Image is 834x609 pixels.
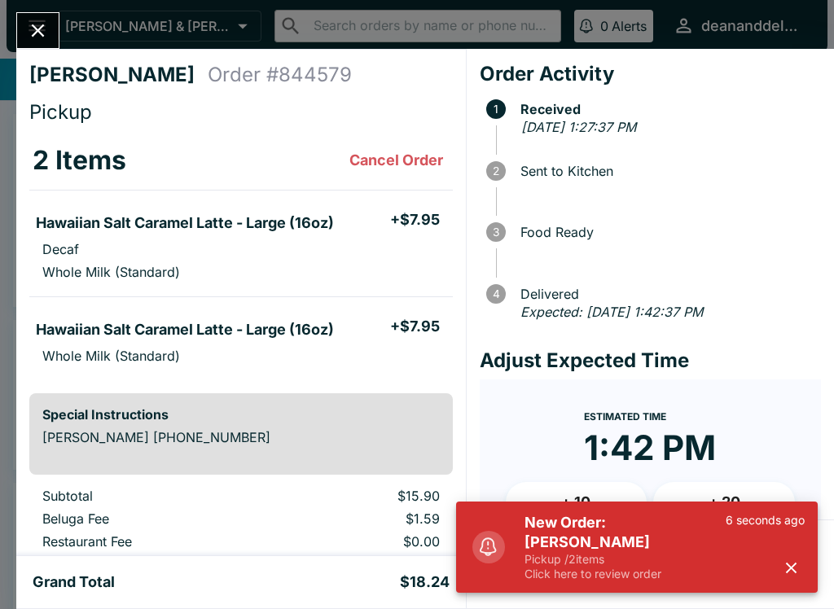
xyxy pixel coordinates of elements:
[512,164,821,178] span: Sent to Kitchen
[521,119,636,135] em: [DATE] 1:27:37 PM
[29,63,208,87] h4: [PERSON_NAME]
[390,210,440,230] h5: + $7.95
[494,103,498,116] text: 1
[17,13,59,48] button: Close
[42,429,440,445] p: [PERSON_NAME] [PHONE_NUMBER]
[36,213,334,233] h5: Hawaiian Salt Caramel Latte - Large (16oz)
[208,63,352,87] h4: Order # 844579
[525,567,726,581] p: Click here to review order
[42,533,257,550] p: Restaurant Fee
[493,226,499,239] text: 3
[283,510,440,527] p: $1.59
[584,427,716,469] time: 1:42 PM
[42,348,180,364] p: Whole Milk (Standard)
[390,317,440,336] h5: + $7.95
[283,488,440,504] p: $15.90
[525,552,726,567] p: Pickup / 2 items
[343,144,450,177] button: Cancel Order
[480,62,821,86] h4: Order Activity
[42,264,180,280] p: Whole Milk (Standard)
[33,572,115,592] h5: Grand Total
[29,488,453,579] table: orders table
[480,348,821,373] h4: Adjust Expected Time
[506,482,647,523] button: + 10
[283,533,440,550] p: $0.00
[512,287,821,301] span: Delivered
[29,131,453,380] table: orders table
[42,488,257,504] p: Subtotal
[29,100,92,124] span: Pickup
[512,102,821,116] span: Received
[493,164,499,177] text: 2
[584,410,666,423] span: Estimated Time
[512,225,821,239] span: Food Ready
[36,320,334,340] h5: Hawaiian Salt Caramel Latte - Large (16oz)
[492,287,499,300] text: 4
[42,406,440,423] h6: Special Instructions
[42,241,79,257] p: Decaf
[400,572,450,592] h5: $18.24
[525,513,726,552] h5: New Order: [PERSON_NAME]
[653,482,795,523] button: + 20
[520,304,703,320] em: Expected: [DATE] 1:42:37 PM
[42,510,257,527] p: Beluga Fee
[726,513,805,528] p: 6 seconds ago
[33,144,126,177] h3: 2 Items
